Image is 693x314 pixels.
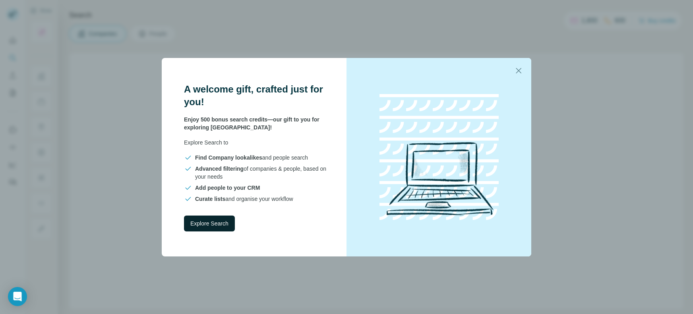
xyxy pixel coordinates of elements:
[195,185,260,191] span: Add people to your CRM
[184,116,327,131] p: Enjoy 500 bonus search credits—our gift to you for exploring [GEOGRAPHIC_DATA]!
[8,287,27,306] div: Open Intercom Messenger
[184,216,235,231] button: Explore Search
[195,154,308,162] span: and people search
[368,86,511,229] img: laptop
[195,196,225,202] span: Curate lists
[184,83,327,108] h3: A welcome gift, crafted just for you!
[184,139,327,146] p: Explore Search to
[195,165,327,181] span: of companies & people, based on your needs
[190,220,228,227] span: Explore Search
[195,195,293,203] span: and organise your workflow
[195,166,244,172] span: Advanced filtering
[195,154,262,161] span: Find Company lookalikes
